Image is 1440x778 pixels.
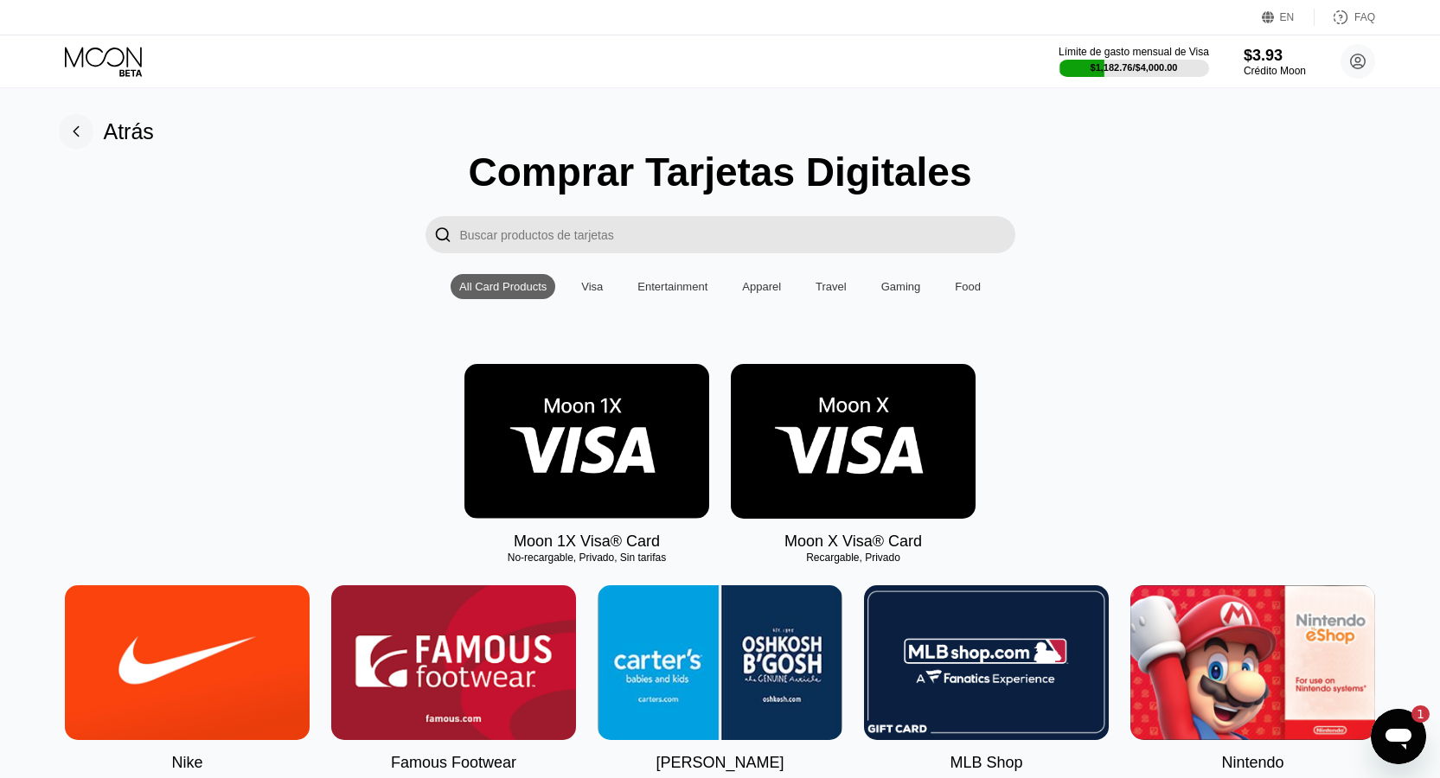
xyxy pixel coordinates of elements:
div: Famous Footwear [391,754,516,772]
div: Food [955,280,981,293]
div: Visa [573,274,611,299]
div: Límite de gasto mensual de Visa [1059,46,1209,58]
iframe: Número de mensajes sin leer [1395,705,1430,723]
div: EN [1262,9,1315,26]
div: FAQ [1315,9,1375,26]
div: Gaming [873,274,930,299]
div: $3.93 [1244,47,1306,65]
div: All Card Products [451,274,555,299]
div:  [434,225,451,245]
div: Apparel [742,280,781,293]
div: Entertainment [637,280,707,293]
div: FAQ [1354,11,1375,23]
iframe: Botón para iniciar la ventana de mensajería, 1 mensaje sin leer [1371,709,1426,764]
div: MLB Shop [950,754,1022,772]
div: Límite de gasto mensual de Visa$1,182.76/$4,000.00 [1059,46,1209,77]
div: Atrás [59,114,154,149]
div: All Card Products [459,280,547,293]
div: Recargable, Privado [731,552,976,564]
div: [PERSON_NAME] [656,754,784,772]
div: Comprar Tarjetas Digitales [468,149,971,195]
div: Food [946,274,989,299]
div: Entertainment [629,274,716,299]
div: Apparel [733,274,790,299]
div: Nike [171,754,202,772]
div: EN [1280,11,1295,23]
div: Moon 1X Visa® Card [514,532,660,551]
div: Travel [816,280,847,293]
div: Travel [807,274,855,299]
div: Crédito Moon [1244,65,1306,77]
input: Search card products [460,216,1015,253]
div: Nintendo [1221,754,1283,772]
div: Visa [581,280,603,293]
div: Atrás [104,119,154,144]
div: Gaming [881,280,921,293]
div: $3.93Crédito Moon [1244,47,1306,77]
div: $1,182.76 / $4,000.00 [1091,62,1178,73]
div:  [426,216,460,253]
div: Moon X Visa® Card [784,532,922,551]
div: No-recargable, Privado, Sin tarifas [464,552,709,564]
